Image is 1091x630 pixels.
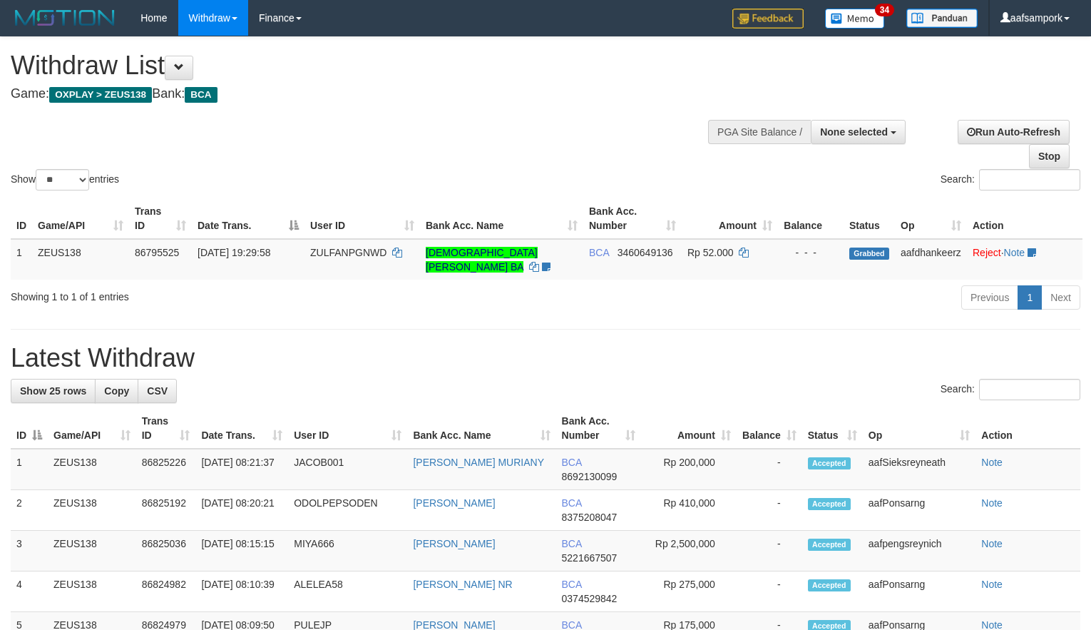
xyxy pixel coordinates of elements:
[863,449,975,490] td: aafSieksreyneath
[825,9,885,29] img: Button%20Memo.svg
[198,247,270,258] span: [DATE] 19:29:58
[589,247,609,258] span: BCA
[641,571,737,612] td: Rp 275,000
[811,120,906,144] button: None selected
[192,198,304,239] th: Date Trans.: activate to sort column descending
[979,169,1080,190] input: Search:
[1004,247,1025,258] a: Note
[11,239,32,280] td: 1
[1018,285,1042,310] a: 1
[562,471,618,482] span: Copy 8692130099 to clipboard
[32,239,129,280] td: ZEUS138
[967,198,1082,239] th: Action
[981,579,1003,590] a: Note
[36,169,89,190] select: Showentries
[11,7,119,29] img: MOTION_logo.png
[426,247,538,273] a: [DEMOGRAPHIC_DATA][PERSON_NAME] BA
[104,385,129,397] span: Copy
[941,169,1080,190] label: Search:
[195,449,288,490] td: [DATE] 08:21:37
[682,198,778,239] th: Amount: activate to sort column ascending
[737,571,802,612] td: -
[737,490,802,531] td: -
[195,531,288,571] td: [DATE] 08:15:15
[11,51,713,80] h1: Withdraw List
[136,408,196,449] th: Trans ID: activate to sort column ascending
[808,579,851,591] span: Accepted
[147,385,168,397] span: CSV
[48,449,136,490] td: ZEUS138
[48,571,136,612] td: ZEUS138
[906,9,978,28] img: panduan.png
[288,408,407,449] th: User ID: activate to sort column ascending
[737,449,802,490] td: -
[784,245,838,260] div: - - -
[138,379,177,403] a: CSV
[708,120,811,144] div: PGA Site Balance /
[11,198,32,239] th: ID
[32,198,129,239] th: Game/API: activate to sort column ascending
[135,247,179,258] span: 86795525
[288,490,407,531] td: ODOLPEPSODEN
[618,247,673,258] span: Copy 3460649136 to clipboard
[288,531,407,571] td: MIYA666
[863,490,975,531] td: aafPonsarng
[583,198,682,239] th: Bank Acc. Number: activate to sort column ascending
[562,552,618,564] span: Copy 5221667507 to clipboard
[981,538,1003,549] a: Note
[895,239,967,280] td: aafdhankeerz
[304,198,420,239] th: User ID: activate to sort column ascending
[737,408,802,449] th: Balance: activate to sort column ascending
[863,408,975,449] th: Op: activate to sort column ascending
[48,490,136,531] td: ZEUS138
[195,490,288,531] td: [DATE] 08:20:21
[420,198,583,239] th: Bank Acc. Name: activate to sort column ascending
[961,285,1018,310] a: Previous
[195,571,288,612] td: [DATE] 08:10:39
[967,239,1082,280] td: ·
[875,4,894,16] span: 34
[844,198,895,239] th: Status
[562,497,582,509] span: BCA
[802,408,863,449] th: Status: activate to sort column ascending
[641,449,737,490] td: Rp 200,000
[732,9,804,29] img: Feedback.jpg
[863,531,975,571] td: aafpengsreynich
[562,579,582,590] span: BCA
[49,87,152,103] span: OXPLAY > ZEUS138
[95,379,138,403] a: Copy
[48,408,136,449] th: Game/API: activate to sort column ascending
[11,408,48,449] th: ID: activate to sort column descending
[981,457,1003,468] a: Note
[981,497,1003,509] a: Note
[407,408,555,449] th: Bank Acc. Name: activate to sort column ascending
[1041,285,1080,310] a: Next
[1029,144,1070,168] a: Stop
[808,457,851,469] span: Accepted
[11,490,48,531] td: 2
[20,385,86,397] span: Show 25 rows
[562,538,582,549] span: BCA
[975,408,1080,449] th: Action
[562,457,582,468] span: BCA
[288,449,407,490] td: JACOB001
[413,579,512,590] a: [PERSON_NAME] NR
[849,248,889,260] span: Grabbed
[413,538,495,549] a: [PERSON_NAME]
[958,120,1070,144] a: Run Auto-Refresh
[808,498,851,510] span: Accepted
[737,531,802,571] td: -
[11,87,713,101] h4: Game: Bank:
[11,344,1080,372] h1: Latest Withdraw
[641,490,737,531] td: Rp 410,000
[129,198,192,239] th: Trans ID: activate to sort column ascending
[136,449,196,490] td: 86825226
[778,198,844,239] th: Balance
[11,449,48,490] td: 1
[973,247,1001,258] a: Reject
[185,87,217,103] span: BCA
[895,198,967,239] th: Op: activate to sort column ascending
[48,531,136,571] td: ZEUS138
[11,284,444,304] div: Showing 1 to 1 of 1 entries
[808,539,851,551] span: Accepted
